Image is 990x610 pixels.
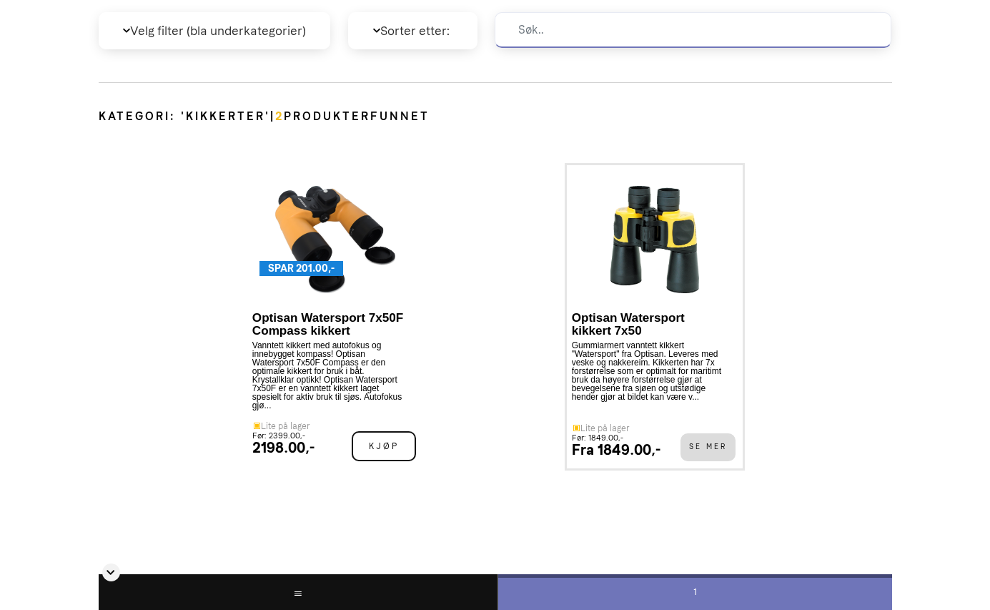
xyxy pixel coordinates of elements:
[572,433,623,443] small: Før: 1849.00,-
[252,341,406,422] p: Vanntett kikkert med autofokus og innebygget kompass! Optisan Watersport 7x50F Compass er den opt...
[252,312,406,338] p: Optisan Watersport 7x50F Compass kikkert
[610,186,698,293] img: Kikkertukompass_2F7yJa4.jpg
[245,163,426,471] a: SPAR 201.00,- Optisan Watersport 7x50F Compass kikkert Vanntett kikkert med autofokus og innebygg...
[352,109,370,123] span: er
[498,574,892,610] div: 1
[275,186,395,293] img: kikkert1_gmD92yv.jpg
[102,564,120,581] div: Skjul sidetall
[495,12,891,48] input: Søk..
[252,422,315,431] div: Lite på lager
[268,261,335,276] span: SPAR 201.00,-
[186,109,265,123] span: Kikkerter
[270,108,430,125] span: | produkt funnet
[565,163,746,471] a: Optisan Watersport kikkert 7x50 Gummiarmert vanntett kikkert "Watersport" fra Optisan. Leveres me...
[252,441,315,455] div: 2198.00,-
[99,12,331,49] p: Velg filter (bla underkategorier)
[252,431,305,441] small: Før: 2399.00,-
[572,312,726,338] p: Optisan Watersport kikkert 7x50
[680,433,736,461] span: Se mer
[275,109,284,123] span: 2
[572,443,660,457] div: Fra 1849.00,-
[99,108,892,125] h1: Kategori: ' '
[348,12,477,49] p: Sorter etter:
[572,341,726,424] p: Gummiarmert vanntett kikkert "Watersport" fra Optisan. Leveres med veske og nakkereim. Kikkerten ...
[572,424,660,433] div: Lite på lager
[352,431,416,461] span: Kjøp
